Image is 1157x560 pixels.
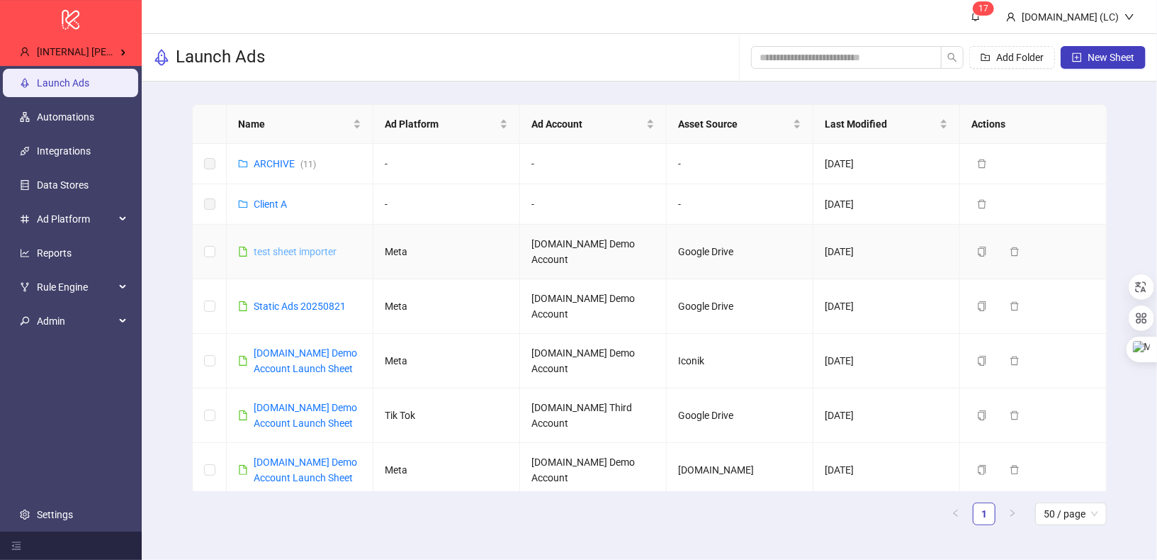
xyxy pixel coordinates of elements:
span: copy [977,247,987,257]
span: 7 [983,4,988,13]
span: delete [977,199,987,209]
span: Ad Platform [37,205,115,233]
a: test sheet importer [254,246,337,257]
span: Ad Account [531,116,643,132]
span: plus-square [1072,52,1082,62]
span: copy [977,410,987,420]
span: 1 [978,4,983,13]
span: folder [238,159,248,169]
span: delete [1010,410,1020,420]
span: delete [1010,247,1020,257]
a: [DOMAIN_NAME] Demo Account Launch Sheet [254,347,357,374]
span: left [952,509,960,517]
td: - [373,144,520,184]
span: delete [1010,301,1020,311]
span: Ad Platform [385,116,497,132]
span: Admin [37,307,115,335]
button: right [1001,503,1024,525]
a: Launch Ads [37,77,89,89]
span: New Sheet [1088,52,1134,63]
li: 1 [973,503,995,525]
span: fork [20,282,30,292]
span: user [1006,12,1016,22]
th: Asset Source [667,105,813,144]
span: search [947,52,957,62]
td: Meta [373,443,520,498]
h3: Launch Ads [176,46,265,69]
td: [DATE] [813,334,960,388]
button: Add Folder [969,46,1055,69]
a: Client A [254,198,287,210]
a: [DOMAIN_NAME] Demo Account Launch Sheet [254,457,357,483]
td: [DOMAIN_NAME] Demo Account [520,279,667,334]
li: Next Page [1001,503,1024,525]
span: folder-add [981,52,990,62]
span: delete [977,159,987,169]
span: folder [238,199,248,209]
td: - [520,184,667,225]
a: 1 [973,503,995,525]
td: [DOMAIN_NAME] Demo Account [520,443,667,498]
span: file [238,410,248,420]
a: Automations [37,111,94,123]
a: Data Stores [37,179,89,191]
td: [DOMAIN_NAME] Third Account [520,388,667,443]
td: - [520,144,667,184]
td: [DATE] [813,443,960,498]
span: rocket [153,49,170,66]
td: [DATE] [813,279,960,334]
td: [DATE] [813,388,960,443]
td: Meta [373,225,520,279]
button: New Sheet [1061,46,1146,69]
span: number [20,214,30,224]
li: Previous Page [944,503,967,525]
a: Static Ads 20250821 [254,301,346,312]
div: [DOMAIN_NAME] (LC) [1016,9,1124,25]
a: [DOMAIN_NAME] Demo Account Launch Sheet [254,402,357,429]
td: - [667,144,813,184]
div: Page Size [1035,503,1107,525]
span: key [20,316,30,326]
span: Rule Engine [37,273,115,301]
span: delete [1010,465,1020,475]
th: Actions [960,105,1107,144]
span: delete [1010,356,1020,366]
a: ARCHIVE(11) [254,158,316,169]
span: file [238,356,248,366]
a: Integrations [37,145,91,157]
span: Add Folder [996,52,1044,63]
span: 50 / page [1044,503,1098,525]
span: copy [977,465,987,475]
span: user [20,47,30,57]
span: copy [977,301,987,311]
a: Reports [37,247,72,259]
th: Ad Account [520,105,667,144]
span: [INTERNAL] [PERSON_NAME] Kitchn [37,46,198,57]
span: Last Modified [825,116,937,132]
span: ( 11 ) [300,159,316,169]
th: Name [227,105,373,144]
td: - [373,184,520,225]
td: Google Drive [667,225,813,279]
td: Iconik [667,334,813,388]
td: Meta [373,334,520,388]
span: file [238,247,248,257]
span: copy [977,356,987,366]
sup: 17 [973,1,994,16]
td: [DOMAIN_NAME] [667,443,813,498]
span: file [238,465,248,475]
td: - [667,184,813,225]
td: [DATE] [813,225,960,279]
span: bell [971,11,981,21]
td: Google Drive [667,388,813,443]
a: Settings [37,509,73,520]
td: [DATE] [813,144,960,184]
th: Last Modified [813,105,960,144]
td: [DATE] [813,184,960,225]
td: Google Drive [667,279,813,334]
button: left [944,503,967,525]
span: menu-fold [11,541,21,551]
span: Name [238,116,350,132]
span: Asset Source [678,116,790,132]
td: Meta [373,279,520,334]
